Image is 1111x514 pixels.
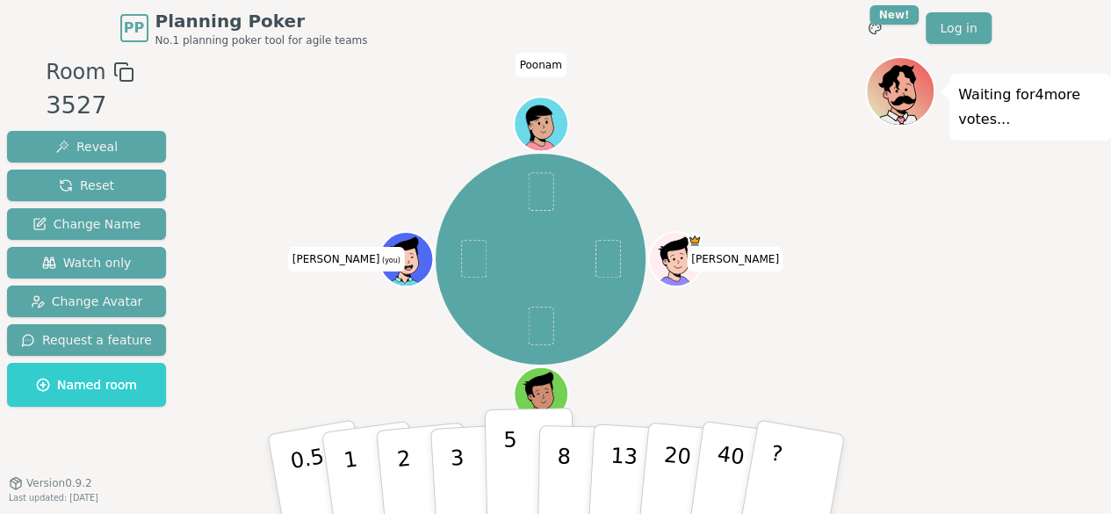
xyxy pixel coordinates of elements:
div: 3527 [46,88,133,124]
span: No.1 planning poker tool for agile teams [155,33,368,47]
button: Change Avatar [7,286,166,317]
span: Room [46,56,105,88]
button: Reveal [7,131,166,163]
span: PP [124,18,144,39]
button: New! [859,12,891,44]
button: Request a feature [7,324,166,356]
a: PPPlanning PokerNo.1 planning poker tool for agile teams [120,9,368,47]
span: Click to change your name [288,247,405,271]
span: Last updated: [DATE] [9,493,98,503]
span: Click to change your name [687,247,783,271]
button: Watch only [7,247,166,279]
button: Click to change your avatar [380,234,431,285]
span: Request a feature [21,331,152,349]
span: Version 0.9.2 [26,476,92,490]
span: Named room [36,376,137,394]
button: Version0.9.2 [9,476,92,490]
div: New! [869,5,920,25]
span: Reveal [55,138,118,156]
a: Log in [926,12,991,44]
p: Waiting for 4 more votes... [958,83,1102,132]
button: Change Name [7,208,166,240]
span: (you) [379,257,400,264]
span: Change Name [32,215,141,233]
span: Reset [59,177,114,194]
span: Change Avatar [31,293,143,310]
button: Named room [7,363,166,407]
span: Planning Poker [155,9,368,33]
span: Click to change your name [516,52,566,76]
span: James is the host [688,234,701,247]
button: Reset [7,170,166,201]
span: Watch only [42,254,132,271]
